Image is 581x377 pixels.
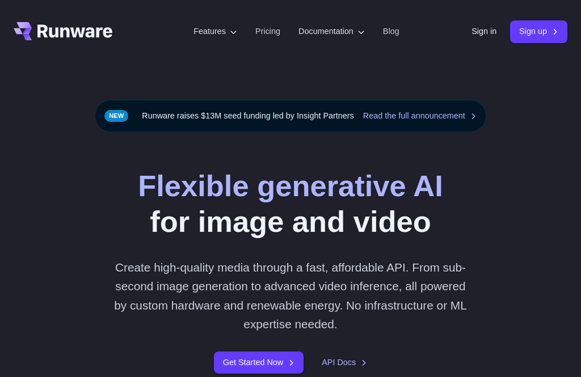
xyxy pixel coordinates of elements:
[138,169,443,202] strong: Flexible generative AI
[510,20,567,43] a: Sign up
[138,168,443,240] h1: for image and video
[363,109,477,122] a: Read the full announcement
[193,25,237,38] label: Features
[383,25,399,38] a: Blog
[255,25,280,38] a: Pricing
[95,100,486,132] div: Runware raises $13M seed funding led by Insight Partners
[471,25,496,38] a: Sign in
[14,22,112,40] a: Go to /
[214,351,304,374] a: Get Started Now
[113,258,468,333] p: Create high-quality media through a fast, affordable API. From sub-second image generation to adv...
[298,25,365,38] label: Documentation
[322,356,367,369] a: API Docs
